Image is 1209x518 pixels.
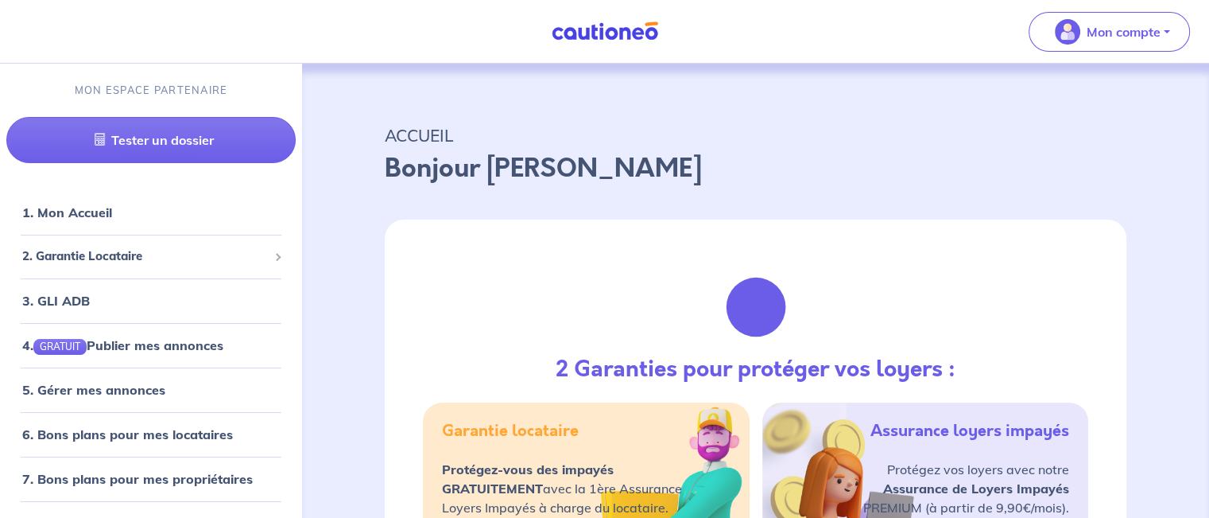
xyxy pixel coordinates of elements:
[22,204,112,220] a: 1. Mon Accueil
[442,422,579,441] h5: Garantie locataire
[22,247,268,266] span: 2. Garantie Locataire
[22,426,233,442] a: 6. Bons plans pour mes locataires
[22,382,165,398] a: 5. Gérer mes annonces
[6,241,296,272] div: 2. Garantie Locataire
[6,117,296,163] a: Tester un dossier
[863,460,1069,517] p: Protégez vos loyers avec notre PREMIUM (à partir de 9,90€/mois).
[22,337,223,353] a: 4.GRATUITPublier mes annonces
[6,419,296,450] div: 6. Bons plans pour mes locataires
[385,121,1126,150] p: ACCUEIL
[6,374,296,406] div: 5. Gérer mes annonces
[1029,12,1190,52] button: illu_account_valid_menu.svgMon compte
[22,293,90,309] a: 3. GLI ADB
[1087,22,1161,41] p: Mon compte
[442,460,682,517] p: avec la 1ère Assurance Loyers Impayés à charge du locataire.
[6,285,296,317] div: 3. GLI ADB
[385,150,1126,188] p: Bonjour [PERSON_NAME]
[870,422,1069,441] h5: Assurance loyers impayés
[6,197,296,228] div: 1. Mon Accueil
[556,356,955,384] h3: 2 Garanties pour protéger vos loyers :
[883,481,1069,497] strong: Assurance de Loyers Impayés
[22,471,253,487] a: 7. Bons plans pour mes propriétaires
[6,329,296,361] div: 4.GRATUITPublier mes annonces
[442,462,614,497] strong: Protégez-vous des impayés GRATUITEMENT
[545,21,665,41] img: Cautioneo
[75,83,228,98] p: MON ESPACE PARTENAIRE
[6,463,296,495] div: 7. Bons plans pour mes propriétaires
[713,264,799,350] img: justif-loupe
[1055,19,1080,45] img: illu_account_valid_menu.svg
